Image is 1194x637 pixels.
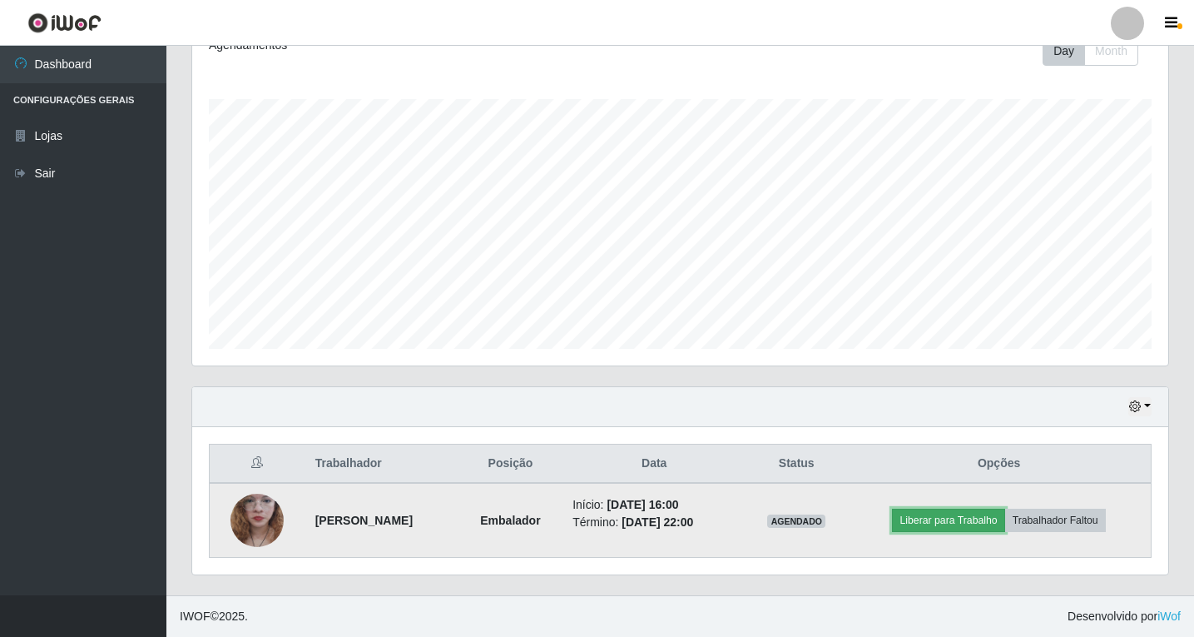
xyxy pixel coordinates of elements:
[27,12,102,33] img: CoreUI Logo
[892,509,1004,532] button: Liberar para Trabalho
[458,445,562,484] th: Posição
[607,498,678,511] time: [DATE] 16:00
[305,445,458,484] th: Trabalhador
[315,514,413,527] strong: [PERSON_NAME]
[1157,610,1181,623] a: iWof
[1005,509,1106,532] button: Trabalhador Faltou
[1043,37,1138,66] div: First group
[562,445,746,484] th: Data
[622,515,693,529] time: [DATE] 22:00
[746,445,847,484] th: Status
[1084,37,1138,66] button: Month
[572,496,736,514] li: Início:
[1043,37,1152,66] div: Toolbar with button groups
[572,514,736,531] li: Término:
[480,514,540,527] strong: Embalador
[230,461,284,580] img: 1759538032678.jpeg
[1043,37,1085,66] button: Day
[847,445,1151,484] th: Opções
[180,610,211,623] span: IWOF
[180,608,248,625] span: © 2025 .
[1068,608,1181,625] span: Desenvolvido por
[767,515,825,528] span: AGENDADO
